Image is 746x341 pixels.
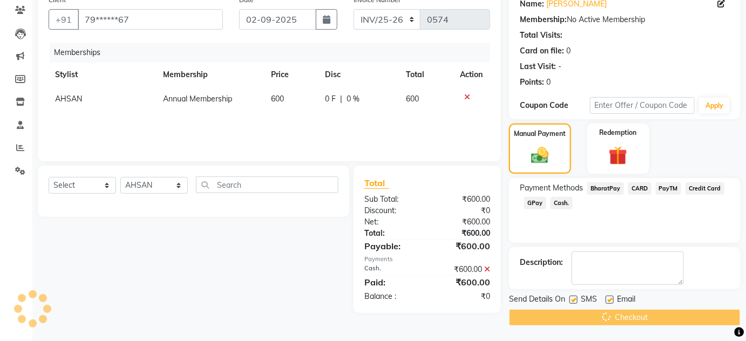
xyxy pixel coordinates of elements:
[524,197,546,209] span: GPay
[427,216,498,228] div: ₹600.00
[514,129,566,139] label: Manual Payment
[399,63,453,87] th: Total
[406,94,419,104] span: 600
[427,291,498,302] div: ₹0
[686,182,724,195] span: Credit Card
[546,77,551,88] div: 0
[427,264,498,275] div: ₹600.00
[509,294,565,307] span: Send Details On
[271,94,284,104] span: 600
[50,43,498,63] div: Memberships
[427,276,498,289] div: ₹600.00
[356,205,428,216] div: Discount:
[520,45,564,57] div: Card on file:
[628,182,652,195] span: CARD
[520,77,544,88] div: Points:
[603,144,633,167] img: _gift.svg
[163,94,232,104] span: Annual Membership
[617,294,635,307] span: Email
[157,63,265,87] th: Membership
[356,228,428,239] div: Total:
[551,197,573,209] span: Cash.
[600,128,637,138] label: Redemption
[427,205,498,216] div: ₹0
[427,240,498,253] div: ₹600.00
[427,228,498,239] div: ₹600.00
[49,9,79,30] button: +91
[265,63,318,87] th: Price
[558,61,561,72] div: -
[356,240,428,253] div: Payable:
[590,97,695,114] input: Enter Offer / Coupon Code
[356,264,428,275] div: Cash.
[347,93,360,105] span: 0 %
[325,93,336,105] span: 0 F
[356,276,428,289] div: Paid:
[520,182,583,194] span: Payment Methods
[49,63,157,87] th: Stylist
[356,291,428,302] div: Balance :
[427,194,498,205] div: ₹600.00
[520,14,730,25] div: No Active Membership
[656,182,682,195] span: PayTM
[526,145,554,166] img: _cash.svg
[520,257,563,268] div: Description:
[340,93,342,105] span: |
[356,216,428,228] div: Net:
[587,182,624,195] span: BharatPay
[453,63,490,87] th: Action
[520,14,567,25] div: Membership:
[55,94,82,104] span: AHSAN
[566,45,571,57] div: 0
[520,100,590,111] div: Coupon Code
[356,194,428,205] div: Sub Total:
[78,9,223,30] input: Search by Name/Mobile/Email/Code
[699,98,730,114] button: Apply
[364,178,389,189] span: Total
[581,294,597,307] span: SMS
[520,61,556,72] div: Last Visit:
[364,255,490,264] div: Payments
[520,30,562,41] div: Total Visits:
[196,176,338,193] input: Search
[318,63,399,87] th: Disc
